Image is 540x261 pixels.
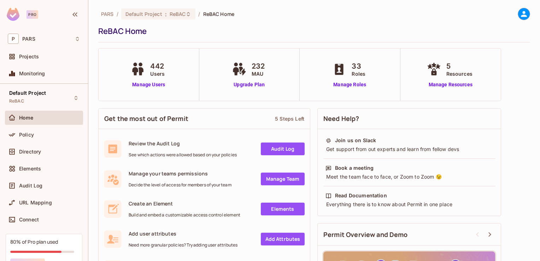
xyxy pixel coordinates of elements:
span: ReBAC Home [203,11,234,17]
span: Users [150,70,165,77]
a: Manage Team [261,173,305,185]
div: Pro [27,10,38,19]
div: Book a meeting [335,164,374,172]
span: Add user attributes [129,230,237,237]
div: ReBAC Home [98,26,527,36]
span: Need more granular policies? Try adding user attributes [129,242,237,248]
div: Meet the team face to face, or Zoom to Zoom 😉 [325,173,493,180]
span: Monitoring [19,71,45,76]
span: Need Help? [323,114,359,123]
span: Roles [352,70,365,77]
a: Manage Users [129,81,168,88]
a: Manage Roles [330,81,369,88]
span: P [8,34,19,44]
span: Decide the level of access for members of your team [129,182,231,188]
span: Workspace: PARS [22,36,35,42]
span: Create an Element [129,200,240,207]
span: 33 [352,61,365,71]
li: / [198,11,200,17]
div: 80% of Pro plan used [10,238,58,245]
div: 5 Steps Left [275,115,304,122]
div: Get support from out experts and learn from fellow devs [325,146,493,153]
span: Connect [19,217,39,222]
span: Default Project [9,90,46,96]
span: the active workspace [101,11,114,17]
a: Manage Resources [425,81,476,88]
span: : [165,11,167,17]
span: Policy [19,132,34,138]
span: Home [19,115,34,121]
a: Add Attrbutes [261,233,305,245]
span: Projects [19,54,39,59]
div: Everything there is to know about Permit in one place [325,201,493,208]
a: Elements [261,203,305,215]
span: 442 [150,61,165,71]
a: Audit Log [261,143,305,155]
span: Get the most out of Permit [104,114,188,123]
span: 5 [446,61,472,71]
div: Read Documentation [335,192,387,199]
span: Default Project [125,11,162,17]
span: Elements [19,166,41,172]
span: Resources [446,70,472,77]
span: Permit Overview and Demo [323,230,408,239]
span: See which actions were allowed based on your policies [129,152,237,158]
span: Build and embed a customizable access control element [129,212,240,218]
span: Directory [19,149,41,155]
span: Manage your teams permissions [129,170,231,177]
div: Join us on Slack [335,137,376,144]
span: ReBAC [9,98,24,104]
span: Audit Log [19,183,42,188]
span: ReBAC [170,11,186,17]
span: MAU [252,70,265,77]
span: 232 [252,61,265,71]
img: SReyMgAAAABJRU5ErkJggg== [7,8,19,21]
li: / [117,11,118,17]
span: Review the Audit Log [129,140,237,147]
span: URL Mapping [19,200,52,205]
a: Upgrade Plan [230,81,268,88]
